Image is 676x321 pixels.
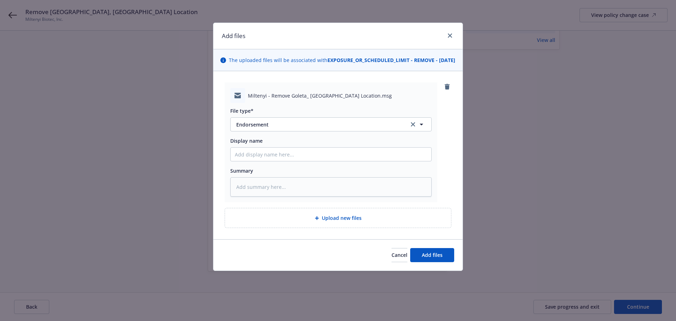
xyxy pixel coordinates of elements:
[410,248,454,262] button: Add files
[231,148,431,161] input: Add display name here...
[225,208,451,228] div: Upload new files
[230,137,263,144] span: Display name
[248,92,392,99] span: Miltenyi - Remove Goleta_ [GEOGRAPHIC_DATA] Location.msg
[236,121,399,128] span: Endorsement
[322,214,362,222] span: Upload new files
[229,56,455,64] span: The uploaded files will be associated with
[409,120,417,129] a: clear selection
[230,117,432,131] button: Endorsementclear selection
[230,167,253,174] span: Summary
[392,252,407,258] span: Cancel
[230,107,254,114] span: File type*
[446,31,454,40] a: close
[392,248,407,262] button: Cancel
[222,31,245,41] h1: Add files
[422,252,443,258] span: Add files
[327,57,455,63] strong: EXPOSURE_OR_SCHEDULED_LIMIT - REMOVE - [DATE]
[443,82,451,91] a: remove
